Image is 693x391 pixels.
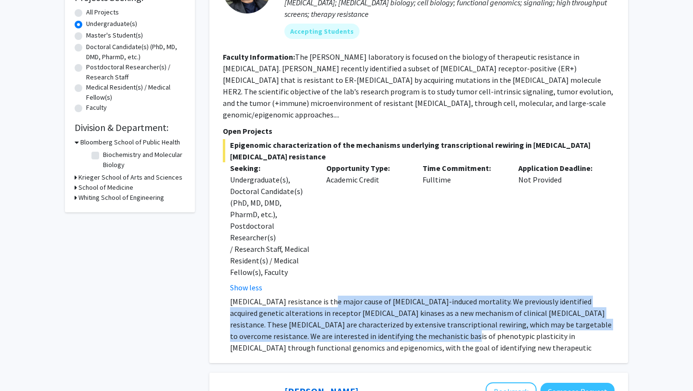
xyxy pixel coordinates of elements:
p: Seeking: [230,162,312,174]
label: Master's Student(s) [86,30,143,40]
p: [MEDICAL_DATA] resistance is the major cause of [MEDICAL_DATA]-induced mortality. We previously i... [230,296,615,365]
label: Medical Resident(s) / Medical Fellow(s) [86,82,185,103]
label: All Projects [86,7,119,17]
h3: Bloomberg School of Public Health [80,137,180,147]
h3: Krieger School of Arts and Sciences [78,172,182,182]
label: Doctoral Candidate(s) (PhD, MD, DMD, PharmD, etc.) [86,42,185,62]
p: Opportunity Type: [326,162,408,174]
label: Faculty [86,103,107,113]
b: Faculty Information: [223,52,295,62]
h3: School of Medicine [78,182,133,193]
button: Show less [230,282,262,293]
div: Academic Credit [319,162,415,293]
label: Postdoctoral Researcher(s) / Research Staff [86,62,185,82]
h3: Whiting School of Engineering [78,193,164,203]
p: Application Deadline: [518,162,600,174]
label: Biochemistry and Molecular Biology [103,150,183,170]
mat-chip: Accepting Students [284,24,359,39]
iframe: Chat [7,348,41,384]
div: Fulltime [415,162,512,293]
p: Open Projects [223,125,615,137]
div: Undergraduate(s), Doctoral Candidate(s) (PhD, MD, DMD, PharmD, etc.), Postdoctoral Researcher(s) ... [230,174,312,278]
h2: Division & Department: [75,122,185,133]
span: Epigenomic characterization of the mechanisms underlying transcriptional rewiring in [MEDICAL_DAT... [223,139,615,162]
div: Not Provided [511,162,607,293]
p: Time Commitment: [423,162,504,174]
label: Undergraduate(s) [86,19,137,29]
fg-read-more: The [PERSON_NAME] laboratory is focused on the biology of therapeutic resistance in [MEDICAL_DATA... [223,52,613,119]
